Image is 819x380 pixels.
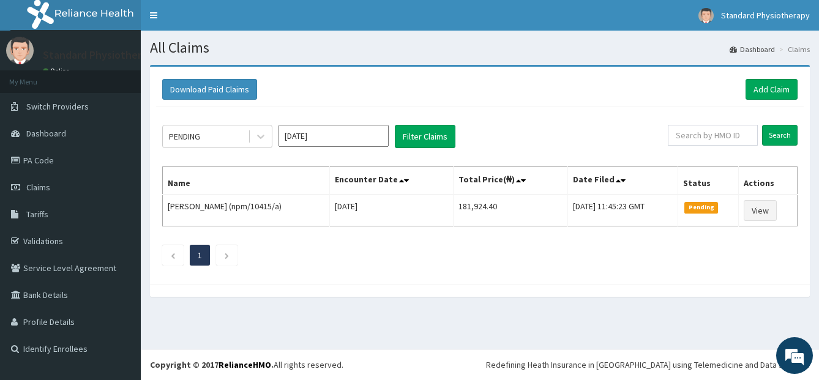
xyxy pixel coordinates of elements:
[395,125,455,148] button: Filter Claims
[279,125,389,147] input: Select Month and Year
[219,359,271,370] a: RelianceHMO
[26,101,89,112] span: Switch Providers
[330,167,454,195] th: Encounter Date
[776,44,810,54] li: Claims
[721,10,810,21] span: Standard Physiotherapy
[330,195,454,226] td: [DATE]
[163,167,330,195] th: Name
[162,79,257,100] button: Download Paid Claims
[141,349,819,380] footer: All rights reserved.
[730,44,775,54] a: Dashboard
[169,130,200,143] div: PENDING
[762,125,798,146] input: Search
[150,359,274,370] strong: Copyright © 2017 .
[739,167,798,195] th: Actions
[150,40,810,56] h1: All Claims
[684,202,718,213] span: Pending
[568,195,678,226] td: [DATE] 11:45:23 GMT
[26,209,48,220] span: Tariffs
[43,67,72,75] a: Online
[26,182,50,193] span: Claims
[170,250,176,261] a: Previous page
[744,200,777,221] a: View
[568,167,678,195] th: Date Filed
[26,128,66,139] span: Dashboard
[6,37,34,64] img: User Image
[454,167,568,195] th: Total Price(₦)
[678,167,739,195] th: Status
[668,125,758,146] input: Search by HMO ID
[163,195,330,226] td: [PERSON_NAME] (npm/10415/a)
[698,8,714,23] img: User Image
[43,50,159,61] p: Standard Physiotherapy
[746,79,798,100] a: Add Claim
[454,195,568,226] td: 181,924.40
[486,359,810,371] div: Redefining Heath Insurance in [GEOGRAPHIC_DATA] using Telemedicine and Data Science!
[198,250,202,261] a: Page 1 is your current page
[224,250,230,261] a: Next page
